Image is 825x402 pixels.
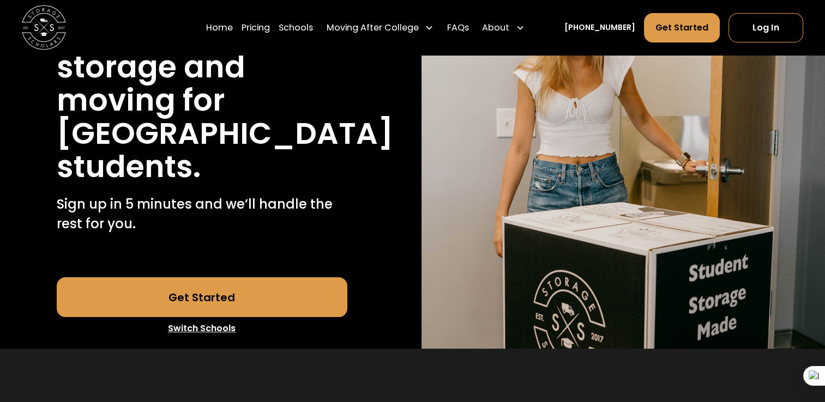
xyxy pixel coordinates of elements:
[206,12,233,42] a: Home
[57,17,347,117] h1: Stress free student storage and moving for
[22,5,66,50] img: Storage Scholars main logo
[57,150,201,184] h1: students.
[728,13,803,42] a: Log In
[322,12,438,42] div: Moving After College
[564,22,635,33] a: [PHONE_NUMBER]
[644,13,720,42] a: Get Started
[279,12,313,42] a: Schools
[57,277,347,316] a: Get Started
[478,12,529,42] div: About
[57,317,347,340] a: Switch Schools
[57,117,393,150] h1: [GEOGRAPHIC_DATA]
[242,12,270,42] a: Pricing
[482,21,509,34] div: About
[326,21,418,34] div: Moving After College
[447,12,469,42] a: FAQs
[57,194,347,234] p: Sign up in 5 minutes and we’ll handle the rest for you.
